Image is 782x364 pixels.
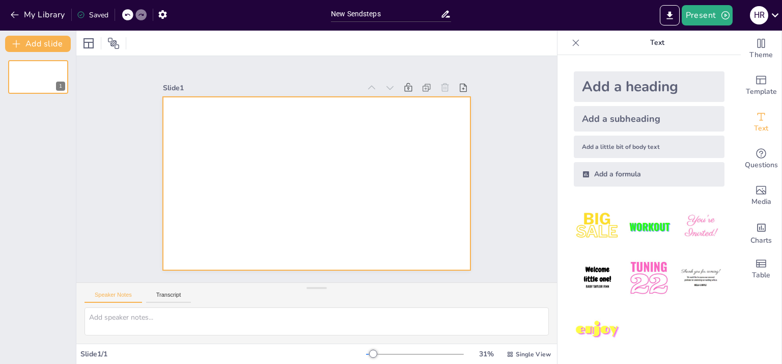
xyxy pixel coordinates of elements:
div: Add a formula [574,162,724,187]
div: Get real-time input from your audience [741,141,781,177]
div: Add a table [741,251,781,288]
div: Add images, graphics, shapes or video [741,177,781,214]
input: Insert title [331,7,440,21]
div: H R [750,6,768,24]
span: Template [746,86,777,97]
button: Present [682,5,733,25]
div: Add a heading [574,71,724,102]
button: H R [750,5,768,25]
button: Speaker Notes [85,292,142,303]
button: Add slide [5,36,71,52]
span: Single View [516,350,551,358]
div: Saved [77,10,108,20]
div: Add a subheading [574,106,724,132]
span: Table [752,270,770,281]
span: Questions [745,160,778,171]
div: Add charts and graphs [741,214,781,251]
div: Add a little bit of body text [574,136,724,158]
div: Change the overall theme [741,31,781,67]
img: 7.jpeg [574,306,621,354]
span: Text [754,123,768,134]
div: Slide 1 [359,1,410,196]
span: Media [751,196,771,207]
button: Export to PowerPoint [660,5,680,25]
button: My Library [8,7,69,23]
div: Add ready made slides [741,67,781,104]
span: Theme [749,49,773,61]
img: 1.jpeg [574,203,621,250]
img: 5.jpeg [625,254,673,302]
img: 4.jpeg [574,254,621,302]
img: 3.jpeg [677,203,724,250]
div: 31 % [474,349,498,359]
div: Layout [80,35,97,51]
span: Position [107,37,120,49]
div: 1 [8,60,68,94]
div: Slide 1 / 1 [80,349,366,359]
img: 2.jpeg [625,203,673,250]
p: Text [584,31,731,55]
div: 1 [56,82,65,91]
div: Add text boxes [741,104,781,141]
span: Charts [750,235,772,246]
img: 6.jpeg [677,254,724,302]
button: Transcript [146,292,191,303]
